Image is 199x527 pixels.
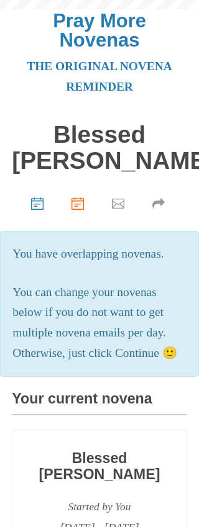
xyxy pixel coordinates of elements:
[12,391,187,415] h3: Your current novena
[19,186,59,219] a: Choose start date
[59,186,99,219] a: Review novenas
[19,451,180,482] h3: Blessed [PERSON_NAME]
[53,10,146,51] a: Pray More Novenas
[12,122,187,174] h1: Blessed [PERSON_NAME]
[19,497,180,517] div: Started by You
[99,186,140,219] a: Invite your friends
[140,186,180,219] a: Share your novena
[27,60,172,93] a: The original novena reminder
[12,244,186,264] p: You have overlapping novenas.
[12,282,186,364] p: You can change your novenas below if you do not want to get multiple novena emails per day. Other...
